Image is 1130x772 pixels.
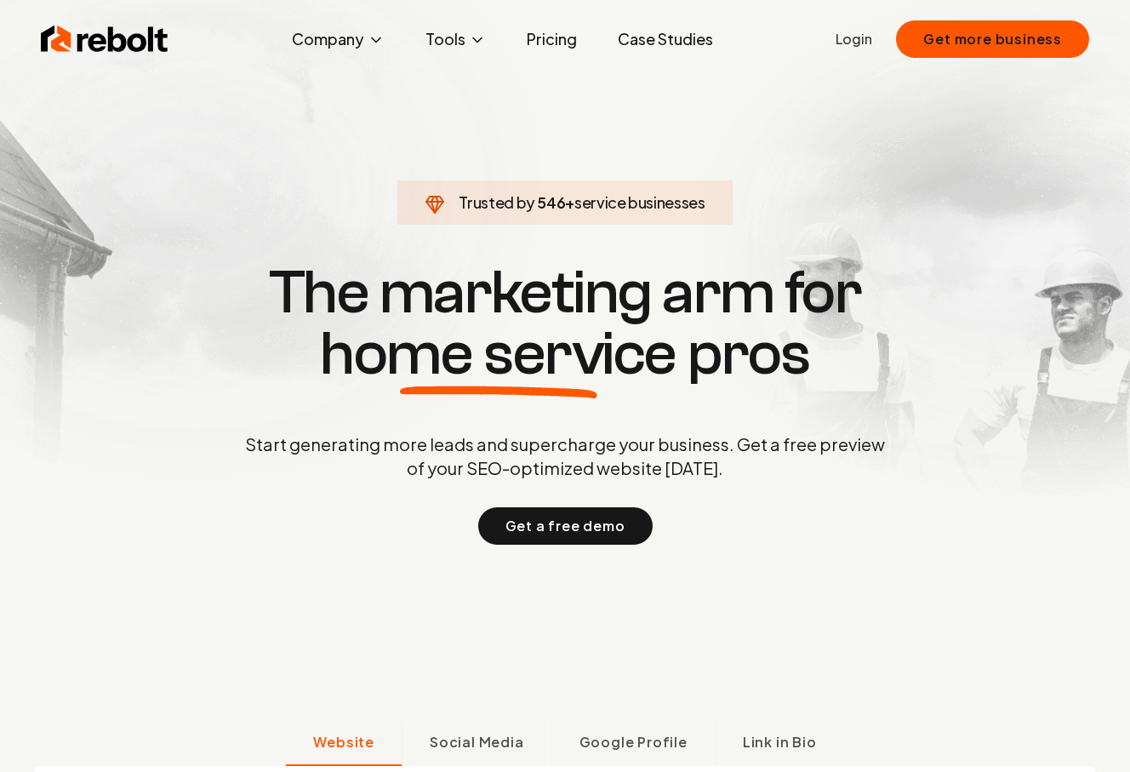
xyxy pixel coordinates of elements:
[412,22,499,56] button: Tools
[579,732,688,752] span: Google Profile
[513,22,591,56] a: Pricing
[430,732,524,752] span: Social Media
[286,722,402,766] button: Website
[551,722,715,766] button: Google Profile
[604,22,727,56] a: Case Studies
[715,722,844,766] button: Link in Bio
[242,432,888,480] p: Start generating more leads and supercharge your business. Get a free preview of your SEO-optimiz...
[478,507,653,545] button: Get a free demo
[320,323,676,385] span: home service
[41,22,168,56] img: Rebolt Logo
[459,192,534,212] span: Trusted by
[743,732,817,752] span: Link in Bio
[157,262,973,385] h1: The marketing arm for pros
[896,20,1089,58] button: Get more business
[402,722,551,766] button: Social Media
[574,192,705,212] span: service businesses
[313,732,374,752] span: Website
[278,22,398,56] button: Company
[836,29,872,49] a: Login
[565,192,574,212] span: +
[537,191,565,214] span: 546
